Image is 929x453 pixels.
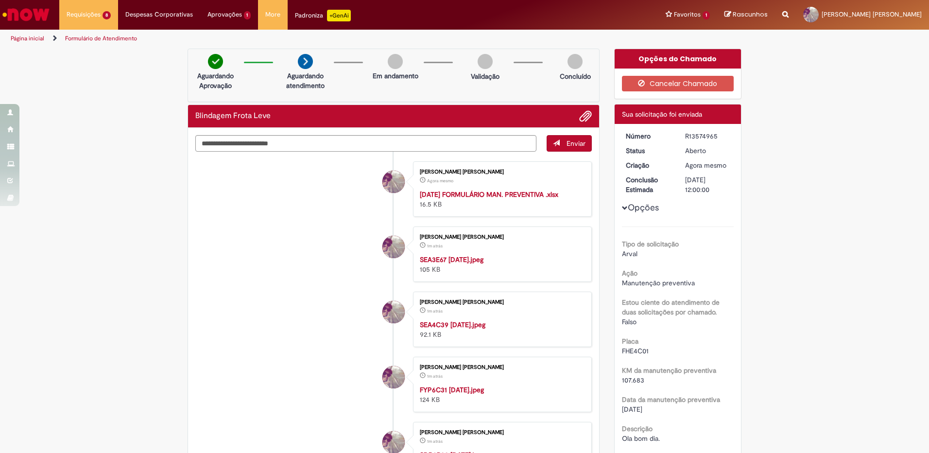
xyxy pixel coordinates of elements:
time: 29/09/2025 08:35:17 [427,178,453,184]
div: [PERSON_NAME] [PERSON_NAME] [420,299,582,305]
div: [DATE] 12:00:00 [685,175,730,194]
img: img-circle-grey.png [568,54,583,69]
h2: Blindagem Frota Leve Histórico de tíquete [195,112,271,121]
span: 1 [244,11,251,19]
div: [PERSON_NAME] [PERSON_NAME] [420,169,582,175]
dt: Conclusão Estimada [619,175,678,194]
b: Descrição [622,424,653,433]
dt: Criação [619,160,678,170]
a: Página inicial [11,35,44,42]
button: Cancelar Chamado [622,76,734,91]
span: 1 [703,11,710,19]
b: Data da manutenção preventiva [622,395,720,404]
span: 1m atrás [427,438,443,444]
span: Enviar [567,139,585,148]
span: Arval [622,249,637,258]
img: arrow-next.png [298,54,313,69]
a: Formulário de Atendimento [65,35,137,42]
div: LEONARDO KUCHSCHLUGER AMERICO [382,301,405,323]
time: 29/09/2025 08:34:51 [427,308,443,314]
img: img-circle-grey.png [478,54,493,69]
span: Despesas Corporativas [125,10,193,19]
div: [PERSON_NAME] [PERSON_NAME] [420,234,582,240]
dt: Status [619,146,678,156]
span: [DATE] [622,405,642,414]
a: SEA3E67 [DATE].jpeg [420,255,483,264]
span: Rascunhos [733,10,768,19]
div: 124 KB [420,385,582,404]
span: More [265,10,280,19]
time: 29/09/2025 08:34:51 [427,373,443,379]
a: Rascunhos [724,10,768,19]
div: 29/09/2025 08:35:33 [685,160,730,170]
div: LEONARDO KUCHSCHLUGER AMERICO [382,171,405,193]
button: Enviar [547,135,592,152]
img: ServiceNow [1,5,51,24]
a: FYP6C31 [DATE].jpeg [420,385,484,394]
time: 29/09/2025 08:34:52 [427,243,443,249]
div: Padroniza [295,10,351,21]
span: Sua solicitação foi enviada [622,110,702,119]
span: Agora mesmo [427,178,453,184]
img: img-circle-grey.png [388,54,403,69]
div: R13574965 [685,131,730,141]
span: 1m atrás [427,243,443,249]
dt: Número [619,131,678,141]
span: 1m atrás [427,308,443,314]
b: KM da manutenção preventiva [622,366,716,375]
p: Aguardando Aprovação [192,71,239,90]
p: Concluído [560,71,591,81]
time: 29/09/2025 08:35:33 [685,161,726,170]
span: [PERSON_NAME] [PERSON_NAME] [822,10,922,18]
p: Validação [471,71,499,81]
time: 29/09/2025 08:34:50 [427,438,443,444]
ul: Trilhas de página [7,30,612,48]
b: Tipo de solicitação [622,240,679,248]
span: 8 [103,11,111,19]
span: Favoritos [674,10,701,19]
div: 92.1 KB [420,320,582,339]
div: 16.5 KB [420,190,582,209]
span: Requisições [67,10,101,19]
span: Manutenção preventiva [622,279,695,287]
a: SEA4C39 [DATE].jpeg [420,320,485,329]
div: 105 KB [420,255,582,274]
div: LEONARDO KUCHSCHLUGER AMERICO [382,236,405,258]
p: Em andamento [373,71,418,81]
p: Aguardando atendimento [282,71,329,90]
span: Falso [622,317,637,326]
span: Aprovações [207,10,242,19]
p: +GenAi [327,10,351,21]
span: 1m atrás [427,373,443,379]
div: LEONARDO KUCHSCHLUGER AMERICO [382,366,405,388]
div: Opções do Chamado [615,49,741,69]
button: Adicionar anexos [579,110,592,122]
img: check-circle-green.png [208,54,223,69]
div: [PERSON_NAME] [PERSON_NAME] [420,365,582,370]
b: Placa [622,337,638,346]
span: Agora mesmo [685,161,726,170]
textarea: Digite sua mensagem aqui... [195,135,536,152]
span: 107.683 [622,376,644,384]
div: [PERSON_NAME] [PERSON_NAME] [420,430,582,436]
b: Ação [622,269,637,278]
b: Estou ciente do atendimento de duas solicitações por chamado. [622,298,720,316]
div: Aberto [685,146,730,156]
a: [DATE] FORMULÁRIO MAN. PREVENTIVA .xlsx [420,190,558,199]
span: FHE4C01 [622,347,649,355]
